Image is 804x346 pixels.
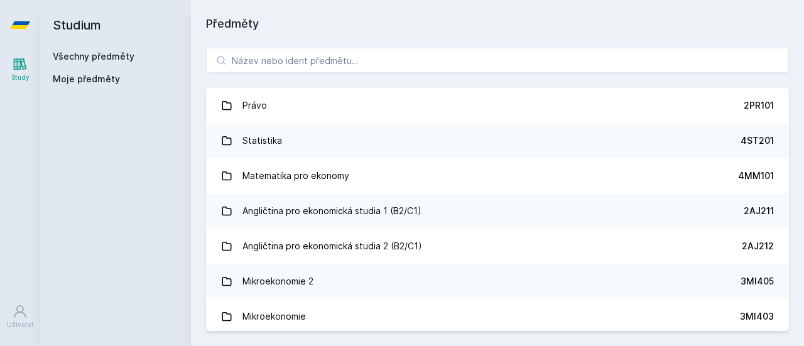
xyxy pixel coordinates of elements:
a: Mikroekonomie 2 3MI405 [206,264,789,299]
div: Uživatel [7,320,33,330]
a: Matematika pro ekonomy 4MM101 [206,158,789,193]
a: Statistika 4ST201 [206,123,789,158]
div: Matematika pro ekonomy [242,163,349,188]
h1: Předměty [206,15,789,33]
a: Study [3,50,38,89]
div: 3MI403 [740,310,774,323]
a: Angličtina pro ekonomická studia 1 (B2/C1) 2AJ211 [206,193,789,229]
div: Právo [242,93,267,118]
div: 4MM101 [738,170,774,182]
div: Angličtina pro ekonomická studia 2 (B2/C1) [242,234,422,259]
div: Angličtina pro ekonomická studia 1 (B2/C1) [242,198,421,224]
div: Mikroekonomie [242,304,306,329]
div: Mikroekonomie 2 [242,269,313,294]
div: Statistika [242,128,282,153]
div: 4ST201 [741,134,774,147]
div: Study [11,73,30,82]
a: Angličtina pro ekonomická studia 2 (B2/C1) 2AJ212 [206,229,789,264]
div: 3MI405 [741,275,774,288]
span: Moje předměty [53,73,120,85]
a: Uživatel [3,298,38,336]
div: 2AJ211 [744,205,774,217]
a: Právo 2PR101 [206,88,789,123]
input: Název nebo ident předmětu… [206,48,789,73]
a: Všechny předměty [53,51,134,62]
a: Mikroekonomie 3MI403 [206,299,789,334]
div: 2AJ212 [742,240,774,252]
div: 2PR101 [744,99,774,112]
